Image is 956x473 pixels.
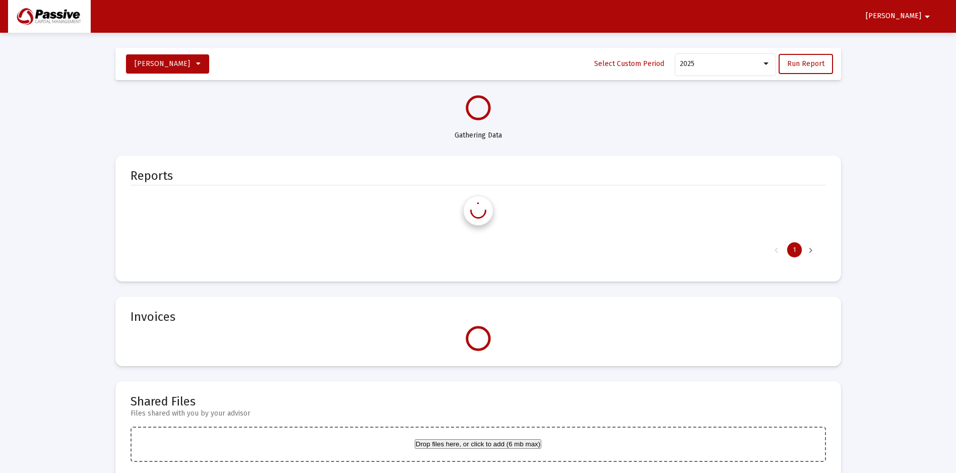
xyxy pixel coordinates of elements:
button: [PERSON_NAME] [854,6,945,26]
button: [PERSON_NAME] [126,54,209,74]
div: Page Navigation [131,236,826,264]
mat-card-title: Shared Files [131,396,250,407]
button: Run Report [779,54,833,74]
span: [PERSON_NAME] [866,12,921,21]
div: Next Page [802,242,819,257]
mat-icon: arrow_drop_down [921,7,933,27]
div: Gathering Data [115,120,841,141]
div: Page 1 [787,242,802,257]
mat-card-title: Invoices [131,312,175,322]
mat-card-title: Reports [131,171,173,181]
span: [PERSON_NAME] [135,59,190,68]
button: Drop files here, or click to add (6 mb max) [415,439,541,449]
span: Run Report [787,59,824,68]
mat-card-subtitle: Files shared with you by your advisor [131,409,250,419]
img: Dashboard [16,7,83,27]
div: Data grid [131,185,826,264]
span: 2025 [680,59,694,68]
div: Previous Page [768,242,785,257]
span: Select Custom Period [594,59,664,68]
